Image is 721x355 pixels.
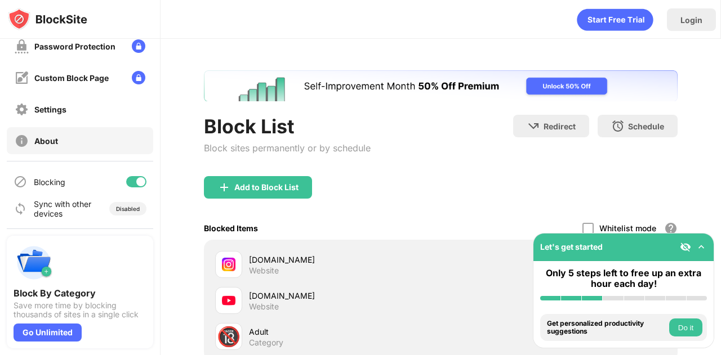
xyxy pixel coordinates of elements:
div: Website [249,266,279,276]
img: lock-menu.svg [132,39,145,53]
div: 🔞 [217,325,241,348]
div: Block By Category [14,287,146,299]
img: lock-menu.svg [132,71,145,84]
img: logo-blocksite.svg [8,8,87,30]
div: Website [249,302,279,312]
div: Schedule [628,122,664,131]
img: sync-icon.svg [14,202,27,215]
img: settings-off.svg [15,102,29,116]
img: blocking-icon.svg [14,175,27,188]
img: customize-block-page-off.svg [15,71,29,85]
img: favicons [222,294,235,307]
div: Sync with other devices [34,199,92,218]
div: Disabled [116,205,140,212]
div: Redirect [544,122,576,131]
div: Blocking [34,177,65,187]
img: about-off.svg [15,134,29,148]
img: omni-setup-toggle.svg [696,241,707,253]
div: Add to Block List [234,183,299,192]
div: [DOMAIN_NAME] [249,290,441,302]
div: Password Protection [34,42,115,51]
div: animation [577,8,653,31]
img: push-categories.svg [14,242,54,283]
div: Login [680,15,702,25]
div: Get personalized productivity suggestions [547,320,666,336]
div: Category [249,338,283,348]
div: Let's get started [540,242,603,251]
div: About [34,136,58,146]
div: Blocked Items [204,223,258,233]
img: password-protection-off.svg [15,39,29,53]
div: Save more time by blocking thousands of sites in a single click [14,301,146,319]
div: Block List [204,115,371,138]
div: Whitelist mode [599,223,656,233]
button: Do it [669,318,702,336]
div: Settings [34,105,66,114]
div: [DOMAIN_NAME] [249,254,441,266]
div: Custom Block Page [34,73,109,83]
iframe: Banner [204,70,678,101]
div: Go Unlimited [14,323,82,341]
img: favicons [222,258,235,271]
div: Block sites permanently or by schedule [204,142,371,154]
img: eye-not-visible.svg [680,241,691,253]
div: Only 5 steps left to free up an extra hour each day! [540,268,707,289]
div: Adult [249,326,441,338]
